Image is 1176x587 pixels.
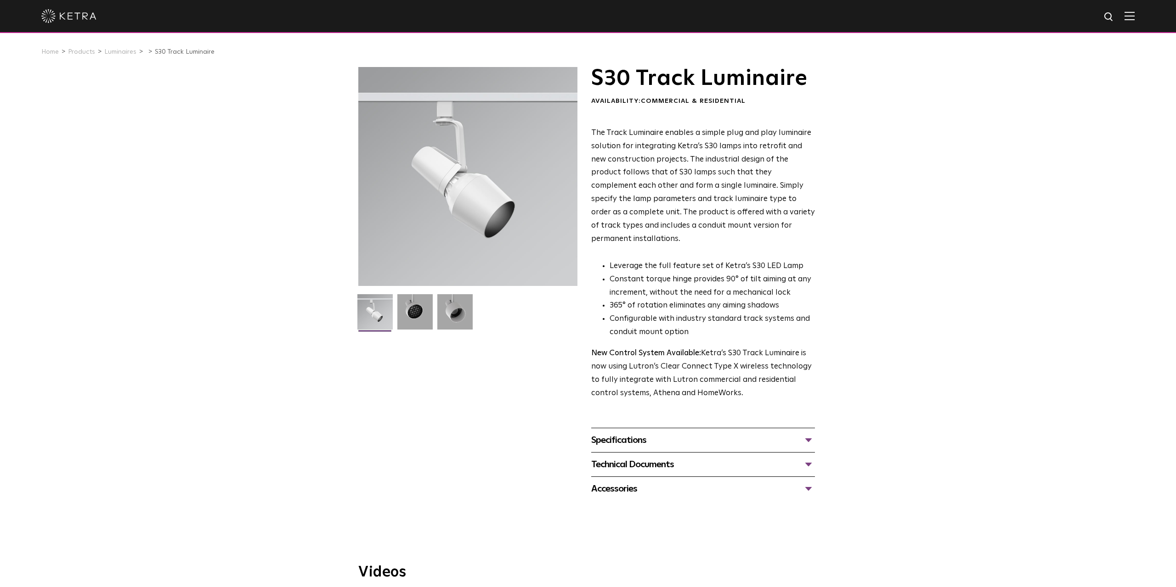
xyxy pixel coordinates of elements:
[610,273,815,300] li: Constant torque hinge provides 90° of tilt aiming at any increment, without the need for a mechan...
[591,129,815,243] span: The Track Luminaire enables a simple plug and play luminaire solution for integrating Ketra’s S30...
[610,299,815,313] li: 365° of rotation eliminates any aiming shadows
[591,433,815,447] div: Specifications
[610,313,815,339] li: Configurable with industry standard track systems and conduit mount option
[591,349,701,357] strong: New Control System Available:
[1125,11,1135,20] img: Hamburger%20Nav.svg
[591,347,815,400] p: Ketra’s S30 Track Luminaire is now using Lutron’s Clear Connect Type X wireless technology to ful...
[610,260,815,273] li: Leverage the full feature set of Ketra’s S30 LED Lamp
[591,67,815,90] h1: S30 Track Luminaire
[357,294,393,336] img: S30-Track-Luminaire-2021-Web-Square
[397,294,433,336] img: 3b1b0dc7630e9da69e6b
[358,565,818,580] h3: Videos
[641,98,746,104] span: Commercial & Residential
[1103,11,1115,23] img: search icon
[104,49,136,55] a: Luminaires
[591,97,815,106] div: Availability:
[41,9,96,23] img: ketra-logo-2019-white
[591,457,815,472] div: Technical Documents
[591,481,815,496] div: Accessories
[155,49,215,55] a: S30 Track Luminaire
[68,49,95,55] a: Products
[41,49,59,55] a: Home
[437,294,473,336] img: 9e3d97bd0cf938513d6e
